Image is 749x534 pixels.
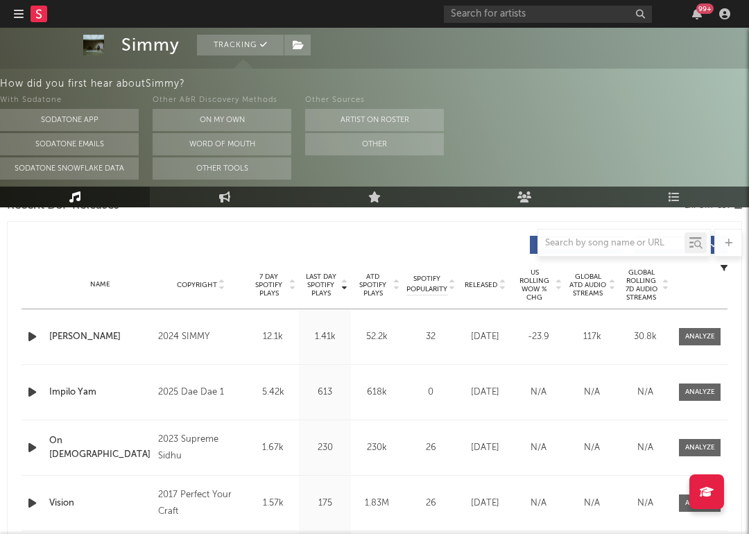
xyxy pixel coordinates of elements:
[250,441,295,455] div: 1.67k
[622,497,669,510] div: N/A
[49,330,151,344] a: [PERSON_NAME]
[622,330,669,344] div: 30.8k
[515,268,553,302] span: US Rolling WoW % Chg
[302,386,347,399] div: 613
[250,497,295,510] div: 1.57k
[538,238,685,249] input: Search by song name or URL
[406,330,455,344] div: 32
[305,109,444,131] button: Artist on Roster
[305,92,444,109] div: Other Sources
[462,497,508,510] div: [DATE]
[692,8,702,19] button: 99+
[406,441,455,455] div: 26
[158,384,243,401] div: 2025 Dae Dae 1
[569,497,615,510] div: N/A
[354,273,391,298] span: ATD Spotify Plays
[250,273,287,298] span: 7 Day Spotify Plays
[250,330,295,344] div: 12.1k
[462,441,508,455] div: [DATE]
[465,281,497,289] span: Released
[406,274,447,295] span: Spotify Popularity
[569,330,615,344] div: 117k
[177,281,217,289] span: Copyright
[153,133,291,155] button: Word Of Mouth
[49,279,151,290] div: Name
[49,497,151,510] a: Vision
[406,497,455,510] div: 26
[462,386,508,399] div: [DATE]
[302,273,339,298] span: Last Day Spotify Plays
[354,441,399,455] div: 230k
[250,386,295,399] div: 5.42k
[153,109,291,131] button: On My Own
[197,35,284,55] button: Tracking
[354,386,399,399] div: 618k
[515,330,562,344] div: -23.9
[515,386,562,399] div: N/A
[569,386,615,399] div: N/A
[444,6,652,23] input: Search for artists
[622,268,660,302] span: Global Rolling 7D Audio Streams
[622,441,669,455] div: N/A
[622,386,669,399] div: N/A
[158,329,243,345] div: 2024 SIMMY
[696,3,714,14] div: 99 +
[515,441,562,455] div: N/A
[354,330,399,344] div: 52.2k
[305,133,444,155] button: Other
[302,441,347,455] div: 230
[158,431,243,465] div: 2023 Supreme Sidhu
[49,434,151,461] a: On [DEMOGRAPHIC_DATA]
[49,386,151,399] a: Impilo Yam
[354,497,399,510] div: 1.83M
[406,386,455,399] div: 0
[153,157,291,180] button: Other Tools
[121,35,180,55] div: Simmy
[515,497,562,510] div: N/A
[158,487,243,520] div: 2017 Perfect Your Craft
[302,497,347,510] div: 175
[302,330,347,344] div: 1.41k
[462,330,508,344] div: [DATE]
[569,441,615,455] div: N/A
[153,92,291,109] div: Other A&R Discovery Methods
[569,273,607,298] span: Global ATD Audio Streams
